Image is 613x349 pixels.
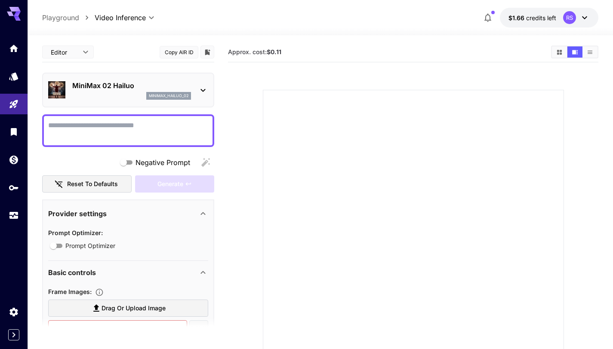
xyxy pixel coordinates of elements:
div: Playground [9,99,19,110]
b: $0.11 [267,48,281,55]
span: Video Inference [95,12,146,23]
div: API Keys [9,182,19,193]
div: Provider settings [48,203,208,224]
div: RS [563,11,576,24]
nav: breadcrumb [42,12,95,23]
div: $1.6595 [508,13,556,22]
span: credits left [526,14,556,21]
div: Usage [9,210,19,221]
button: Show media in grid view [552,46,567,58]
div: Home [9,43,19,54]
button: Show media in list view [582,46,598,58]
div: Show media in grid viewShow media in video viewShow media in list view [551,46,598,58]
p: MiniMax 02 Hailuo [72,80,191,91]
button: Show media in video view [567,46,582,58]
div: Basic controls [48,262,208,283]
div: Wallet [9,154,19,165]
span: Frame Images : [48,288,92,295]
span: Approx. cost: [228,48,281,55]
div: Settings [9,306,19,317]
div: Models [9,71,19,82]
button: $1.6595RS [500,8,598,28]
button: Copy AIR ID [160,46,198,58]
div: MiniMax 02 Hailuominimax_hailuo_02 [48,77,208,103]
div: Library [9,126,19,137]
span: $1.66 [508,14,526,21]
a: Playground [42,12,79,23]
label: Drag or upload image [48,300,208,317]
button: Reset to defaults [42,175,132,193]
span: Drag or upload image [102,303,166,314]
span: Negative Prompt [136,157,190,168]
span: Prompt Optimizer : [48,229,103,236]
p: Basic controls [48,267,96,278]
button: Expand sidebar [8,329,19,340]
button: Add to library [203,47,211,57]
span: Editor [51,48,77,57]
p: minimax_hailuo_02 [149,93,188,99]
div: Please upload a frame image and fill the prompt [135,175,214,193]
p: Provider settings [48,208,107,219]
button: Upload frame images. [92,288,107,297]
span: Prompt Optimizer [65,241,115,250]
